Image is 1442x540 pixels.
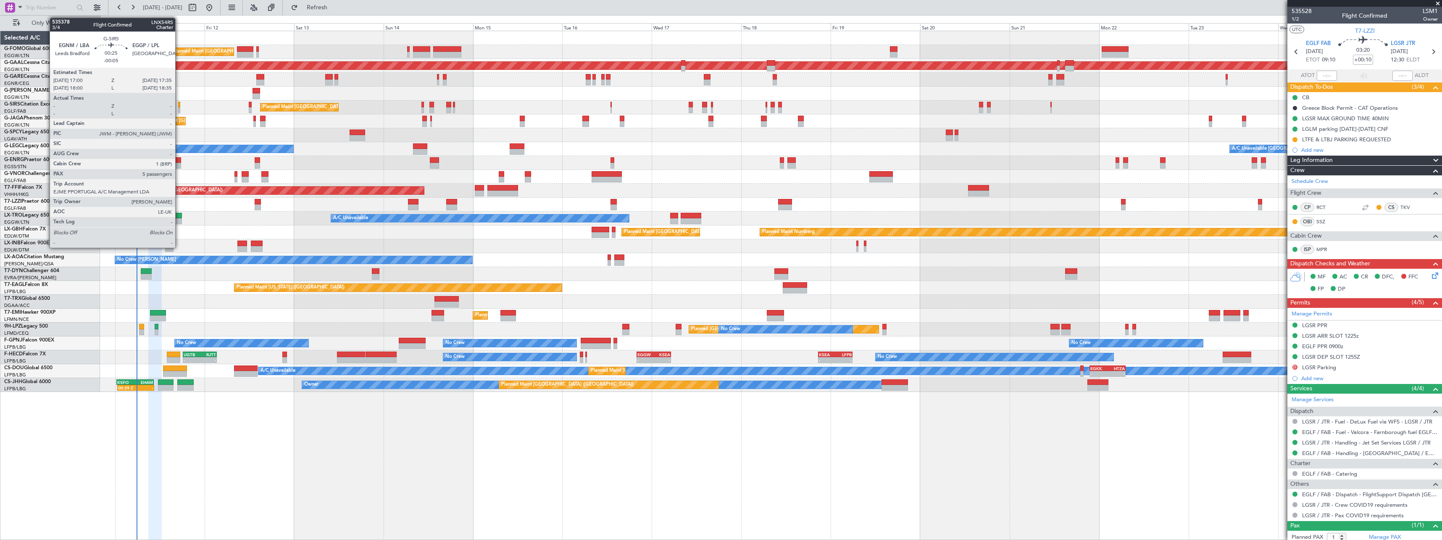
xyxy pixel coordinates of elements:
span: AC [1339,273,1347,281]
div: LTFE & LTBJ PARKING REQUESTED [1302,136,1391,143]
a: EGGW/LTN [4,150,29,156]
div: Wed 24 [1278,23,1368,31]
div: - [819,357,835,363]
a: F-GPNJFalcon 900EX [4,338,54,343]
a: EGGW/LTN [4,122,29,128]
span: G-SIRS [4,102,20,107]
div: Tue 23 [1189,23,1278,31]
a: CS-JHHGlobal 6000 [4,379,51,384]
a: LGSR / JTR - Crew COVID19 requirements [1302,501,1408,508]
div: KSEA [819,352,835,357]
span: G-LEGC [4,143,22,148]
a: MPR [1316,246,1335,253]
span: Others [1290,479,1309,489]
a: EDLW/DTM [4,233,29,239]
div: Greece Block Permit - CAT Operations [1302,104,1398,111]
span: T7-TRX [4,296,21,301]
span: Dispatch [1290,407,1313,416]
span: Leg Information [1290,156,1333,165]
span: G-JAGA [4,116,24,121]
a: G-VNORChallenger 650 [4,171,61,176]
a: G-GAALCessna Citation XLS+ [4,60,74,65]
a: EGGW/LTN [4,53,29,59]
span: 09:10 [1322,56,1335,64]
div: 00:39 Z [118,385,136,390]
div: - [1108,371,1125,376]
div: Mon 15 [473,23,563,31]
span: CS-JHH [4,379,22,384]
span: FFC [1408,273,1418,281]
span: Only With Activity [22,20,89,26]
span: 9H-LPZ [4,324,21,329]
div: LGSR MAX GROUND TIME 40MIN [1302,115,1389,122]
div: Planned Maint [GEOGRAPHIC_DATA] ([GEOGRAPHIC_DATA]) [501,379,634,391]
input: --:-- [1317,71,1337,81]
span: Dispatch Checks and Weather [1290,259,1370,269]
div: - [835,357,852,363]
a: Schedule Crew [1292,177,1328,186]
a: LFPB/LBG [4,372,26,378]
span: [DATE] - [DATE] [143,4,182,11]
div: No Crew [445,351,465,363]
a: LFPB/LBG [4,344,26,350]
span: MF [1318,273,1326,281]
span: DFC, [1382,273,1395,281]
a: EGGW/LTN [4,94,29,101]
span: F-HECD [4,352,23,357]
div: LGSR PPR [1302,322,1327,329]
a: EGLF / FAB - Handling - [GEOGRAPHIC_DATA] / EGLF / FAB [1302,450,1438,457]
span: G-FOMO [4,46,26,51]
span: LGSR JTR [1391,40,1415,48]
span: EGLF FAB [1306,40,1331,48]
a: RCT [1316,204,1335,211]
div: Planned Maint [GEOGRAPHIC_DATA] ([GEOGRAPHIC_DATA]) [263,101,395,114]
a: T7-EMIHawker 900XP [4,310,55,315]
span: T7-FFI [4,185,19,190]
span: Pax [1290,521,1300,531]
div: - [184,357,200,363]
div: Owner [304,379,318,391]
span: [DATE] [1306,48,1323,56]
div: Planned [GEOGRAPHIC_DATA] ([GEOGRAPHIC_DATA]) [691,323,810,336]
span: Flight Crew [1290,188,1321,198]
span: ALDT [1415,71,1429,80]
a: EGGW/LTN [4,219,29,225]
span: G-GAAL [4,60,24,65]
a: LX-AOACitation Mustang [4,254,64,259]
span: Refresh [300,5,335,11]
a: LFPB/LBG [4,289,26,295]
div: LGSR ARR SLOT 1225z [1302,332,1359,339]
span: G-ENRG [4,157,24,162]
span: Cabin Crew [1290,231,1322,241]
span: Crew [1290,166,1305,175]
div: CP [1300,203,1314,212]
a: SSZ [1316,218,1335,225]
span: T7-DYN [4,268,23,273]
div: [DATE] [102,17,116,24]
a: LFPB/LBG [4,386,26,392]
div: CB [1302,94,1309,101]
a: Manage Permits [1292,310,1332,318]
div: - [200,357,216,363]
div: Wed 17 [652,23,741,31]
a: LX-TROLegacy 650 [4,213,49,218]
div: LGLM parking [DATE]-[DATE] CNF [1302,125,1388,132]
div: A/C Unavailable [333,212,368,225]
div: Fri 12 [205,23,294,31]
a: LGSR / JTR - Pax COVID19 requirements [1302,512,1404,519]
div: RJTT [200,352,216,357]
span: Owner [1423,16,1438,23]
span: [DATE] [1391,48,1408,56]
input: Trip Number [26,1,74,14]
a: EVRA/[PERSON_NAME] [4,275,56,281]
a: 9H-LPZLegacy 500 [4,324,48,329]
a: EGLF/FAB [4,108,26,114]
div: Thu 18 [741,23,831,31]
div: Planned Maint Tianjin ([GEOGRAPHIC_DATA]) [125,184,223,197]
div: No Crew [1071,337,1091,349]
a: T7-FFIFalcon 7X [4,185,42,190]
span: DP [1338,285,1345,294]
a: G-[PERSON_NAME]Cessna Citation XLS [4,88,97,93]
div: LGSR Parking [1302,364,1336,371]
button: Only With Activity [9,16,91,30]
